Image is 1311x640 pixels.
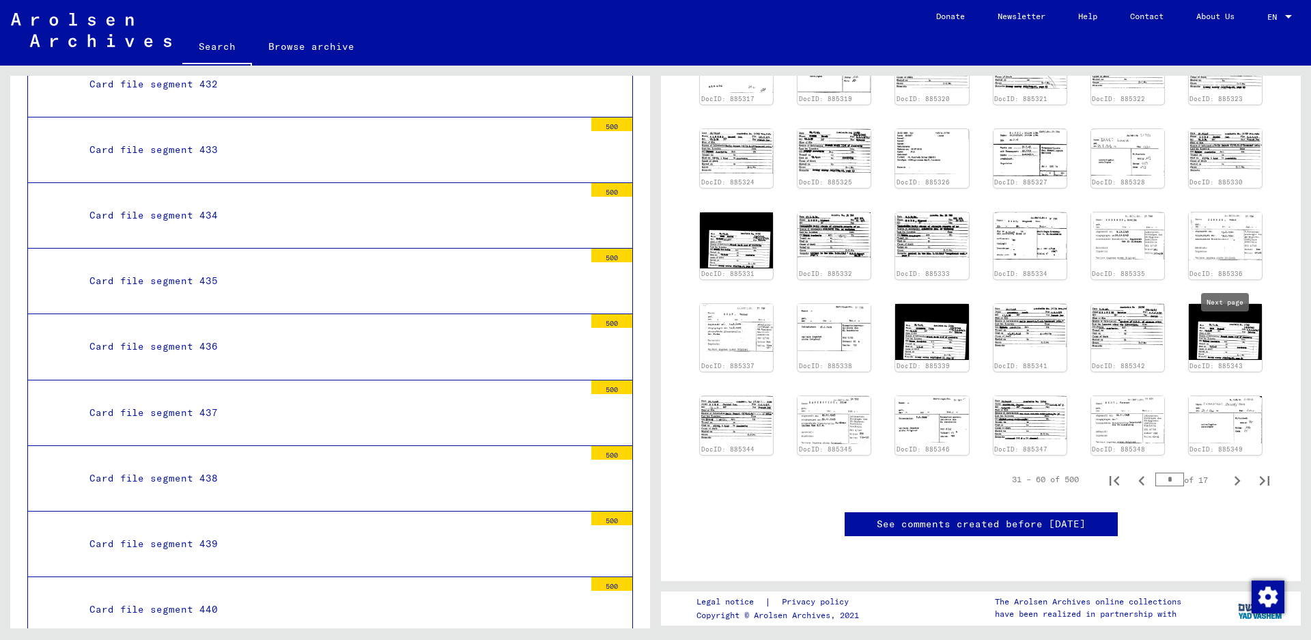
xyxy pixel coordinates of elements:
[696,609,865,622] p: Copyright © Arolsen Archives, 2021
[1091,129,1164,176] img: wDRROaTZA3BfwAAAABJRU5ErkJggg==
[1092,270,1145,277] a: DocID: 885335
[1091,304,1164,348] img: H2swK9fb2NHp3cCBL4m4Pz0tRk3XgIEZhDwJM4Ms6AGAoMFhDhxYCFO3ErLvIAQJ29mCwIE5hUQ4sw7NyojQOC9Av8HbliCv8...
[1189,396,1262,444] img: 8D6GWZZueXgSIAAAAASUVORK5CYII=
[1091,396,1164,444] img: cZ9BY72zP8BTLF4GAjSUDAAAAAASUVORK5CYII=
[1189,270,1243,277] a: DocID: 885336
[1252,581,1284,613] img: Change consent
[1101,466,1128,493] button: First page
[799,362,852,370] a: DocID: 885338
[1267,12,1282,22] span: EN
[79,137,584,163] div: Card file segment 433
[79,596,584,623] div: Card file segment 440
[798,304,871,350] img: As76dmMu5h3SAAAAAElFTkSuQmCC
[1189,445,1243,453] a: DocID: 885349
[79,333,584,360] div: Card file segment 436
[1012,473,1079,486] div: 31 – 60 of 500
[1189,178,1243,186] a: DocID: 885330
[79,71,584,98] div: Card file segment 432
[1189,212,1262,260] img: hJxAhyE74CAAAAABJRU5ErkJggg==
[11,13,171,47] img: Arolsen_neg.svg
[897,362,950,370] a: DocID: 885339
[1251,466,1278,493] button: Last page
[993,129,1067,176] img: B177bEk952sRAAAAAElFTkSuQmCC
[993,212,1067,260] img: A3bfxk5t1DptAAAAAElFTkSuQmCC
[995,608,1181,620] p: have been realized in partnership with
[1092,445,1145,453] a: DocID: 885348
[895,129,968,174] img: ax+CqvfPhkdmCSwduIz+5TprVPPd8ps384gagRXDjRX3VKOtSoeAwKVD+ZprnPVm55pauiJwHYFVnvtn7UPgcp2zqpNzBf4BN...
[994,178,1047,186] a: DocID: 885327
[79,531,584,557] div: Card file segment 439
[897,270,950,277] a: DocID: 885333
[252,30,371,63] a: Browse archive
[1091,212,1164,260] img: AUqjzfymMa2BJcc8fAAAAAElFTkSuQmCC
[591,249,632,262] div: 500
[799,270,852,277] a: DocID: 885332
[1189,95,1243,102] a: DocID: 885323
[591,117,632,131] div: 500
[701,178,755,186] a: DocID: 885324
[591,577,632,591] div: 500
[994,362,1047,370] a: DocID: 885341
[591,446,632,460] div: 500
[798,129,871,173] img: wER2PxKIEp0JQAAAABJRU5ErkJggg==
[771,595,865,609] a: Privacy policy
[701,270,755,277] a: DocID: 885331
[995,596,1181,608] p: The Arolsen Archives online collections
[897,95,950,102] a: DocID: 885320
[696,595,765,609] a: Legal notice
[700,304,773,352] img: AyJrUD+abBYfAAAAAElFTkSuQmCC
[1128,466,1155,493] button: Previous page
[798,396,871,444] img: A3xOS1FvzsYZAAAAAElFTkSuQmCC
[994,445,1047,453] a: DocID: 885347
[895,212,968,258] img: AdC24GeoigyHAAAAAElFTkSuQmCC
[1092,178,1145,186] a: DocID: 885328
[591,512,632,525] div: 500
[1092,362,1145,370] a: DocID: 885342
[591,183,632,197] div: 500
[701,362,755,370] a: DocID: 885337
[700,212,773,268] img: BUmVhfqKl2aAcBCEAAAhCAAAQgAAEIrEMAAXSdXOEpBCAAAQhAAAIQgAAEIAABCEAAAhCAAAQg4CSAAOoERnMIQAACEIAABCA...
[799,95,852,102] a: DocID: 885319
[1235,591,1286,625] img: yv_logo.png
[1092,95,1145,102] a: DocID: 885322
[701,95,755,102] a: DocID: 885317
[994,95,1047,102] a: DocID: 885321
[1224,466,1251,493] button: Next page
[993,304,1067,347] img: 8YGN4+N87ssAAAAABJRU5ErkJggg==
[79,465,584,492] div: Card file segment 438
[799,445,852,453] a: DocID: 885345
[79,400,584,426] div: Card file segment 437
[700,396,773,439] img: 85Xa8isCgp6vjLR+EsjfvwU995stgp77jcmRitaCnv8DhSgsqnIP18sAAAAASUVORK5CYII=
[877,517,1086,531] a: See comments created before [DATE]
[591,314,632,328] div: 500
[895,396,968,443] img: 6j57N9PRtn5q6PEOAAAECawgIe9aYoy4IECBAgEBaYIYXylY1ZvZJQ3qAwMICLcOkzOew5bkLj0drBAgQ+Cgg7HE5CBAgQIDA...
[182,30,252,66] a: Search
[799,178,852,186] a: DocID: 885325
[994,270,1047,277] a: DocID: 885334
[895,304,968,360] img: c44AAAAABJRU5ErkJggg==
[798,212,871,258] img: VgAAAAASUVORK5CYII=
[701,445,755,453] a: DocID: 885344
[79,202,584,229] div: Card file segment 434
[897,445,950,453] a: DocID: 885346
[1189,129,1262,173] img: weFeo4dVbMd8QAAAABJRU5ErkJggg==
[1189,362,1243,370] a: DocID: 885343
[1189,304,1262,360] img: w9ZTVm9uS5cAwAAAABJRU5ErkJggg==
[696,595,865,609] div: |
[993,396,1067,440] img: y5fNisA4uJcAAAAASUVORK5CYII=
[1155,473,1224,486] div: of 17
[79,268,584,294] div: Card file segment 435
[591,380,632,394] div: 500
[897,178,950,186] a: DocID: 885326
[700,129,773,173] img: wGLaX5P5Dpo8gAAAABJRU5ErkJggg==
